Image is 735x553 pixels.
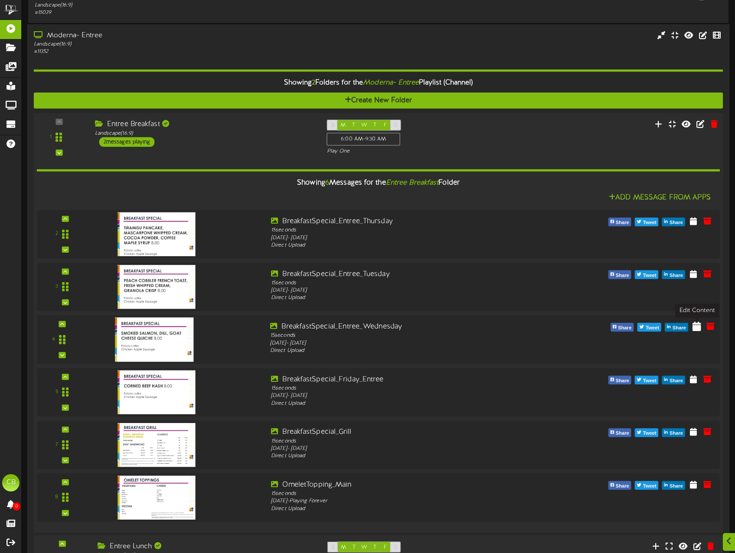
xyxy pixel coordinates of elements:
[668,481,685,491] span: Share
[361,544,367,550] span: W
[394,122,397,128] span: S
[30,174,727,192] div: Showing Messages for the Folder
[118,371,196,414] img: c956623f-1209-4c2f-98b0-f2c0005252fb.jpg
[384,122,387,128] span: F
[363,79,418,87] i: Moderna- Entree
[270,332,544,340] div: 15 seconds
[118,265,196,309] img: 29c273f1-e3a1-4063-9a59-4959650cc7c9.jpg
[641,481,658,491] span: Tweet
[118,212,196,256] img: b8488937-85d9-432a-bdff-f98abb4055f8.jpg
[644,323,661,333] span: Tweet
[668,271,685,280] span: Share
[662,218,685,226] button: Share
[641,429,658,439] span: Tweet
[271,217,542,227] div: BreakfastSpecial_Entree_Thursday
[611,323,634,332] button: Share
[340,122,346,128] span: M
[2,474,20,491] div: CB
[608,270,631,279] button: Share
[98,542,314,552] div: Entree Lunch
[271,498,542,505] div: [DATE] - Playing Forever
[270,340,544,348] div: [DATE] - [DATE]
[668,376,685,386] span: Share
[341,544,346,550] span: M
[637,323,661,332] button: Tweet
[55,494,58,501] div: 8
[271,280,542,287] div: 15 seconds
[614,376,631,386] span: Share
[271,242,542,249] div: Direct Upload
[270,347,544,355] div: Direct Upload
[373,122,376,128] span: T
[34,93,723,109] button: Create New Folder
[662,376,685,384] button: Share
[353,544,356,550] span: T
[671,323,688,333] span: Share
[271,385,542,392] div: 15 seconds
[641,376,658,386] span: Tweet
[271,445,542,452] div: [DATE] - [DATE]
[35,2,314,9] div: Landscape ( 16:9 )
[384,544,387,550] span: F
[327,133,400,146] div: 6:00 AM - 9:30 AM
[331,122,334,128] span: S
[332,544,335,550] span: S
[608,218,631,226] button: Share
[608,429,631,437] button: Share
[394,544,397,550] span: S
[352,122,355,128] span: T
[271,400,542,407] div: Direct Upload
[641,218,658,228] span: Tweet
[635,218,659,226] button: Tweet
[270,322,544,332] div: BreakfastSpecial_Entree_Wednesday
[271,375,542,385] div: BreakfastSpecial_Friday_Entree
[635,429,659,437] button: Tweet
[99,137,155,147] div: 2 messages playing
[95,120,314,130] div: Entree Breakfast
[27,74,730,93] div: Showing Folders for the Playlist (Channel)
[271,437,542,445] div: 15 seconds
[668,429,685,439] span: Share
[614,429,631,439] span: Share
[271,234,542,241] div: [DATE] - [DATE]
[325,179,329,187] span: 6
[361,122,367,128] span: W
[118,423,196,467] img: 64ab4d8b-8bab-4815-aaf7-9ff1128e6ac0.jpg
[608,376,631,384] button: Share
[118,476,196,520] img: 3203bc61-733b-44fc-a9d1-45d8d02ba493.jpg
[271,505,542,513] div: Direct Upload
[271,452,542,460] div: Direct Upload
[641,271,658,280] span: Tweet
[271,227,542,234] div: 15 seconds
[95,130,314,137] div: Landscape ( 16:9 )
[271,490,542,498] div: 15 seconds
[608,481,631,490] button: Share
[668,218,685,228] span: Share
[271,427,542,437] div: BreakfastSpecial_Grill
[271,287,542,294] div: [DATE] - [DATE]
[386,179,439,187] i: Entree Breakfast
[115,317,194,361] img: db7d87da-45d5-4a21-9233-74c1489cd1a0.jpg
[635,481,659,490] button: Tweet
[614,481,631,491] span: Share
[35,9,314,16] div: # 15039
[373,544,376,550] span: T
[312,79,315,87] span: 2
[34,48,314,55] div: # 11352
[665,323,688,332] button: Share
[614,271,631,280] span: Share
[34,41,314,48] div: Landscape ( 16:9 )
[34,31,314,41] div: Moderna- Entree
[662,481,685,490] button: Share
[606,192,713,203] button: Add Message From Apps
[271,294,542,302] div: Direct Upload
[635,270,659,279] button: Tweet
[271,270,542,280] div: BreakfastSpecial_Entree_Tuesday
[13,502,20,511] span: 0
[662,429,685,437] button: Share
[327,148,488,155] div: Play One
[271,392,542,400] div: [DATE] - [DATE]
[616,323,633,333] span: Share
[271,480,542,490] div: OmeletTopping_Main
[635,376,659,384] button: Tweet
